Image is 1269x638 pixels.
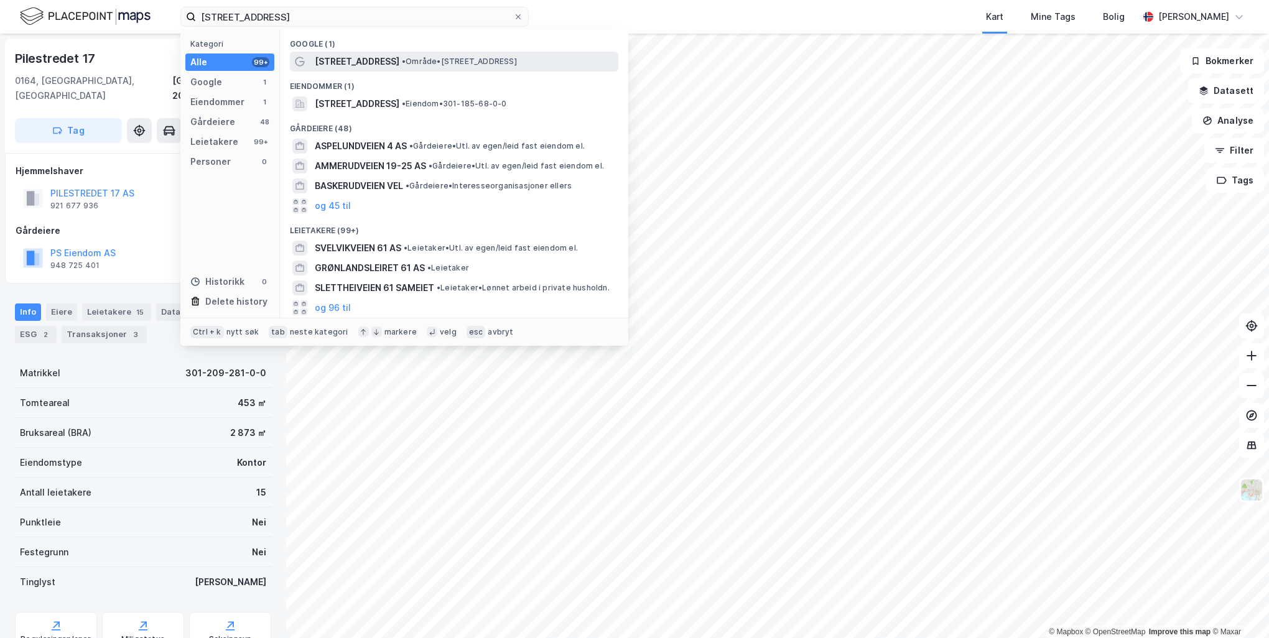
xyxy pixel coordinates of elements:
div: Gårdeiere (48) [280,114,628,136]
span: • [402,57,406,66]
div: Google (1) [280,29,628,52]
div: Kategori [190,39,274,49]
iframe: Chat Widget [1207,578,1269,638]
div: Kontrollprogram for chat [1207,578,1269,638]
div: 0 [259,277,269,287]
a: OpenStreetMap [1085,627,1146,636]
div: Historikk [190,274,244,289]
div: 99+ [252,137,269,147]
div: Punktleie [20,515,61,530]
span: AMMERUDVEIEN 19-25 AS [315,159,426,173]
input: Søk på adresse, matrikkel, gårdeiere, leietakere eller personer [196,7,513,26]
div: 48 [259,117,269,127]
div: Alle [190,55,207,70]
div: 1 [259,77,269,87]
div: Leietakere [82,303,151,321]
div: Matrikkel [20,366,60,381]
span: SVELVIKVEIEN 61 AS [315,241,401,256]
span: [STREET_ADDRESS] [315,54,399,69]
a: Improve this map [1149,627,1211,636]
span: Gårdeiere • Utl. av egen/leid fast eiendom el. [429,161,604,171]
div: Gårdeiere [190,114,235,129]
button: Analyse [1192,108,1264,133]
span: • [437,283,440,292]
div: Bruksareal (BRA) [20,425,91,440]
div: Mine Tags [1031,9,1076,24]
div: 1 [259,97,269,107]
span: ASPELUNDVEIEN 4 AS [315,139,407,154]
div: 0 [259,157,269,167]
div: Nei [252,515,266,530]
div: tab [269,326,287,338]
div: 3 [129,328,142,341]
span: SLETTHEIVEIEN 61 SAMEIET [315,280,434,295]
span: Gårdeiere • Interesseorganisasjoner ellers [406,181,572,191]
div: 301-209-281-0-0 [185,366,266,381]
span: Leietaker [427,263,469,273]
div: Leietakere [190,134,238,149]
div: Ctrl + k [190,326,224,338]
div: [PERSON_NAME] [195,575,266,589]
div: nytt søk [226,327,259,337]
div: Gårdeiere [16,223,271,238]
button: og 96 til [315,300,351,315]
div: Pilestredet 17 [15,49,98,68]
div: [GEOGRAPHIC_DATA], 209/281 [172,73,271,103]
div: Eiere [46,303,77,321]
img: Z [1240,478,1263,502]
div: ESG [15,326,57,343]
div: 948 725 401 [50,261,100,270]
a: Mapbox [1049,627,1083,636]
div: Festegrunn [20,545,68,560]
div: Eiendomstype [20,455,82,470]
div: 453 ㎡ [238,395,266,410]
div: Tomteareal [20,395,70,410]
div: Hjemmelshaver [16,164,271,178]
span: • [429,161,432,170]
span: Leietaker • Utl. av egen/leid fast eiendom el. [404,243,578,253]
div: velg [440,327,457,337]
button: Tags [1206,168,1264,193]
div: 921 677 936 [50,201,98,211]
div: Datasett [156,303,218,321]
button: og 45 til [315,198,351,213]
span: • [402,99,406,108]
button: Datasett [1188,78,1264,103]
span: GRØNLANDSLEIRET 61 AS [315,261,425,275]
span: Eiendom • 301-185-68-0-0 [402,99,507,109]
span: BASKERUDVEIEN VEL [315,178,403,193]
div: Tinglyst [20,575,55,589]
button: Filter [1204,138,1264,163]
div: Transaksjoner [62,326,147,343]
span: [STREET_ADDRESS] [315,96,399,111]
div: Kontor [237,455,266,470]
div: Bolig [1103,9,1125,24]
div: avbryt [488,327,513,337]
div: 0164, [GEOGRAPHIC_DATA], [GEOGRAPHIC_DATA] [15,73,172,103]
div: 99+ [252,57,269,67]
div: Nei [252,545,266,560]
div: Personer [190,154,231,169]
div: 2 873 ㎡ [230,425,266,440]
div: Eiendommer (1) [280,72,628,94]
span: Leietaker • Lønnet arbeid i private husholdn. [437,283,610,293]
div: 15 [256,485,266,500]
span: • [406,181,409,190]
span: • [404,243,407,252]
div: [PERSON_NAME] [1158,9,1229,24]
div: 15 [134,306,146,318]
div: Eiendommer [190,95,244,109]
img: logo.f888ab2527a4732fd821a326f86c7f29.svg [20,6,151,27]
span: Område • [STREET_ADDRESS] [402,57,517,67]
button: Tag [15,118,122,143]
div: markere [384,327,417,337]
span: • [409,141,413,150]
button: Bokmerker [1180,49,1264,73]
div: esc [467,326,486,338]
div: neste kategori [290,327,348,337]
div: Kart [986,9,1003,24]
span: • [427,263,431,272]
div: Antall leietakere [20,485,91,500]
div: Leietakere (99+) [280,216,628,238]
span: Gårdeiere • Utl. av egen/leid fast eiendom el. [409,141,585,151]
